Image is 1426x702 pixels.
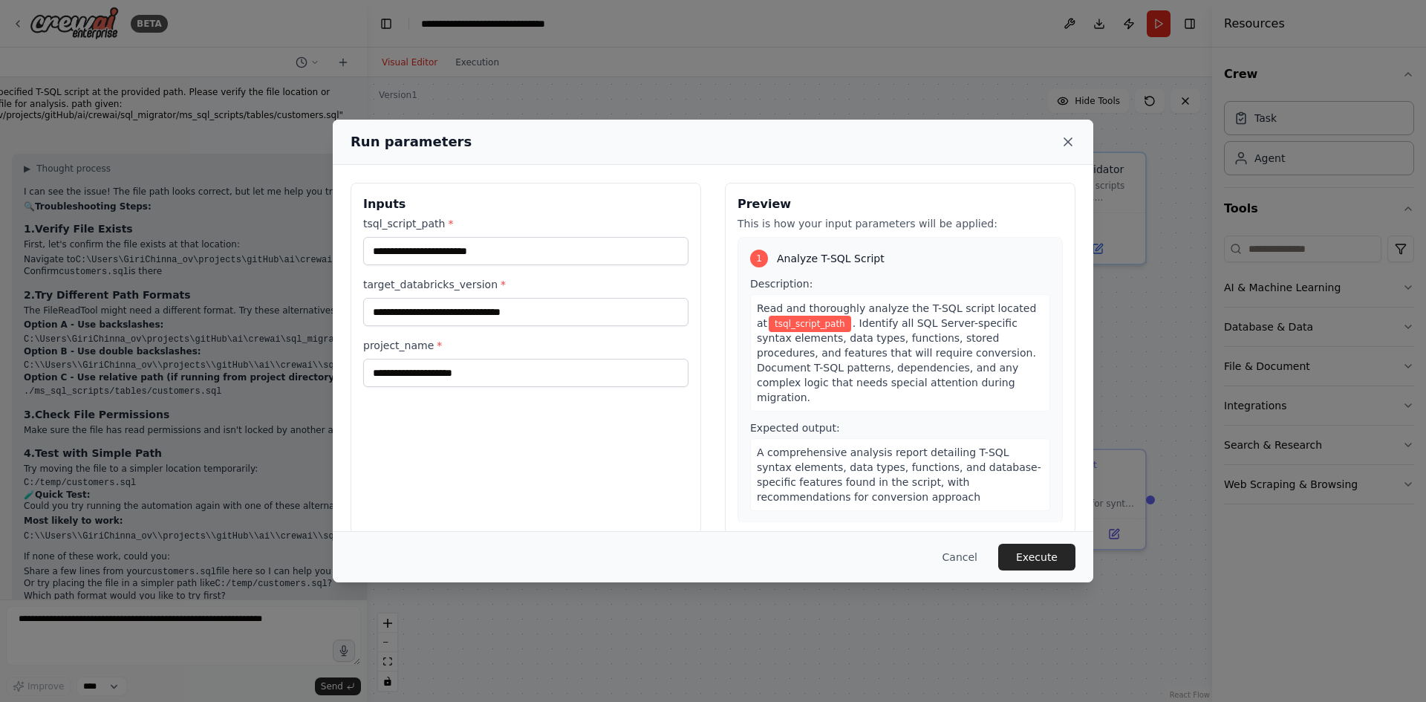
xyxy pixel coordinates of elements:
label: project_name [363,338,688,353]
span: A comprehensive analysis report detailing T-SQL syntax elements, data types, functions, and datab... [757,446,1041,503]
span: Variable: tsql_script_path [769,316,851,332]
span: Description: [750,278,813,290]
div: 1 [750,250,768,267]
span: . Identify all SQL Server-specific syntax elements, data types, functions, stored procedures, and... [757,317,1036,403]
h3: Inputs [363,195,688,213]
p: This is how your input parameters will be applied: [738,216,1063,231]
button: Execute [998,544,1075,571]
span: Expected output: [750,422,840,434]
span: Read and thoroughly analyze the T-SQL script located at [757,302,1036,329]
span: Analyze T-SQL Script [777,251,885,266]
label: tsql_script_path [363,216,688,231]
h2: Run parameters [351,131,472,152]
button: Cancel [931,544,989,571]
h3: Preview [738,195,1063,213]
label: target_databricks_version [363,277,688,292]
